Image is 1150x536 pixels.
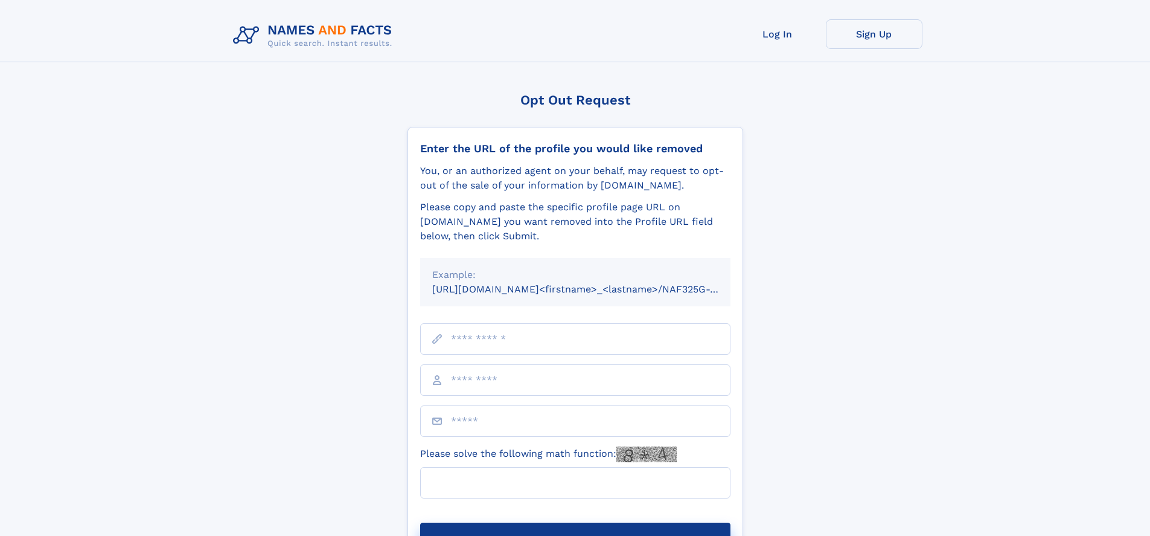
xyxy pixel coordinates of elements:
[420,447,677,462] label: Please solve the following math function:
[420,142,730,155] div: Enter the URL of the profile you would like removed
[420,164,730,193] div: You, or an authorized agent on your behalf, may request to opt-out of the sale of your informatio...
[432,268,718,282] div: Example:
[407,92,743,108] div: Opt Out Request
[432,283,753,295] small: [URL][DOMAIN_NAME]<firstname>_<lastname>/NAF325G-xxxxxxxx
[228,19,402,52] img: Logo Names and Facts
[729,19,826,49] a: Log In
[420,200,730,244] div: Please copy and paste the specific profile page URL on [DOMAIN_NAME] you want removed into the Pr...
[826,19,922,49] a: Sign Up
